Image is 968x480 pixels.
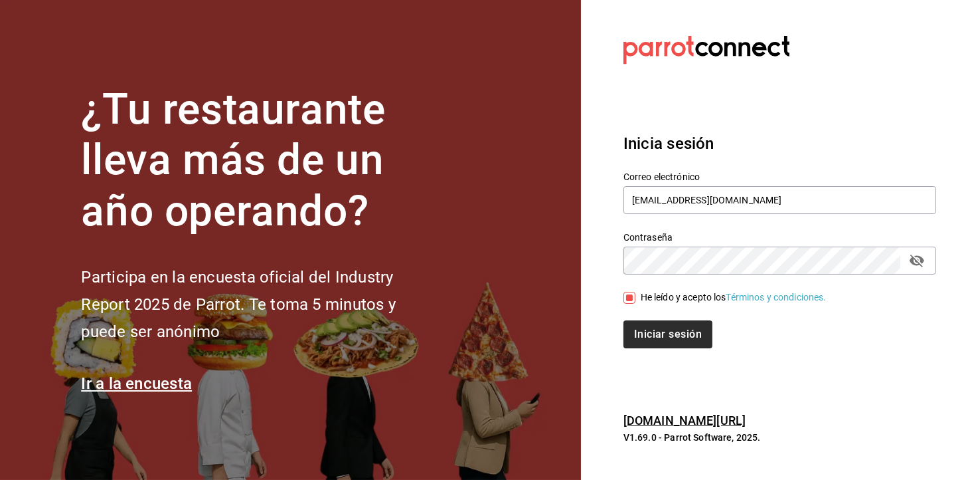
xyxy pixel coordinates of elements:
a: [DOMAIN_NAME][URL] [623,414,746,427]
input: Ingresa tu correo electrónico [623,186,936,214]
p: V1.69.0 - Parrot Software, 2025. [623,431,936,444]
label: Correo electrónico [623,172,936,181]
label: Contraseña [623,233,936,242]
h2: Participa en la encuesta oficial del Industry Report 2025 de Parrot. Te toma 5 minutos y puede se... [81,264,440,345]
button: Iniciar sesión [623,320,712,348]
a: Ir a la encuesta [81,374,192,393]
h3: Inicia sesión [623,132,936,156]
button: passwordField [906,249,928,272]
h1: ¿Tu restaurante lleva más de un año operando? [81,84,440,237]
a: Términos y condiciones. [726,292,827,302]
div: He leído y acepto los [641,291,827,304]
